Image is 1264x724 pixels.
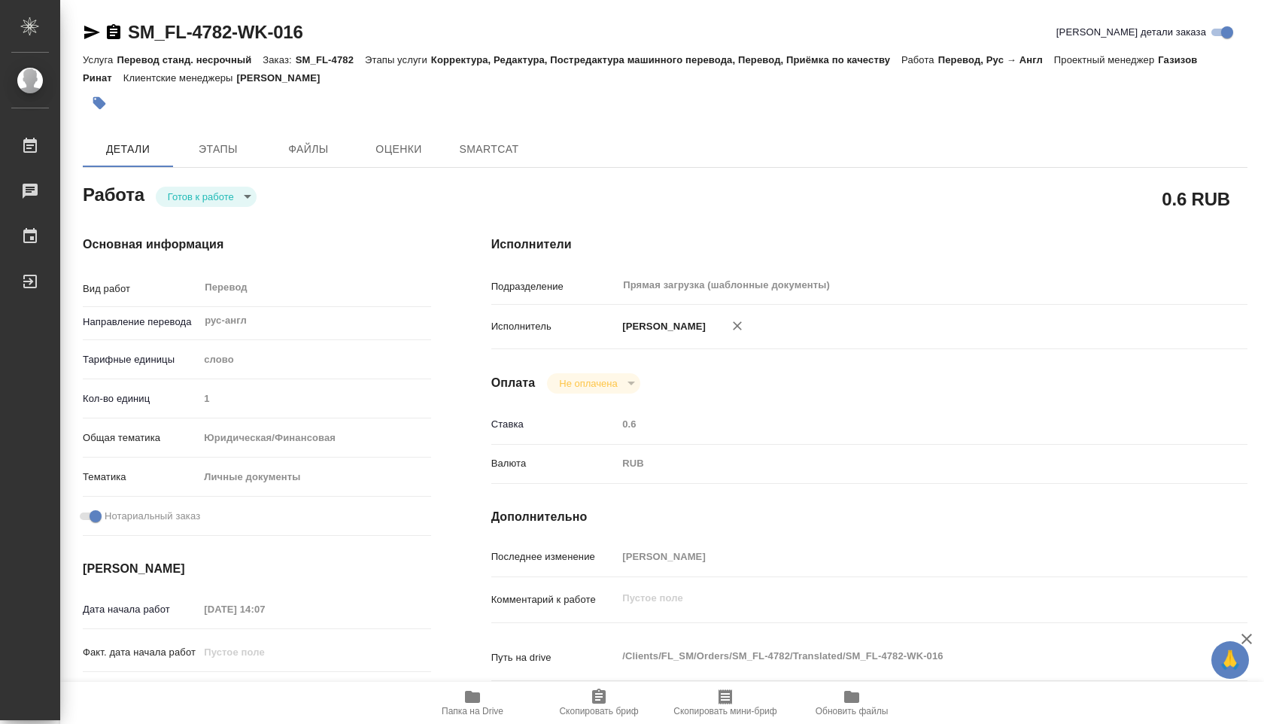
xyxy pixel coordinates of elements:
[559,706,638,716] span: Скопировать бриф
[721,309,754,342] button: Удалить исполнителя
[363,140,435,159] span: Оценки
[83,54,117,65] p: Услуга
[491,508,1247,526] h4: Дополнительно
[263,54,295,65] p: Заказ:
[199,464,430,490] div: Личные документы
[199,680,330,702] input: Пустое поле
[83,352,199,367] p: Тарифные единицы
[491,374,536,392] h4: Оплата
[199,347,430,373] div: слово
[1056,25,1206,40] span: [PERSON_NAME] детали заказа
[617,546,1184,567] input: Пустое поле
[409,682,536,724] button: Папка на Drive
[617,413,1184,435] input: Пустое поле
[83,470,199,485] p: Тематика
[272,140,345,159] span: Файлы
[163,190,239,203] button: Готов к работе
[453,140,525,159] span: SmartCat
[1211,641,1249,679] button: 🙏
[1217,644,1243,676] span: 🙏
[296,54,365,65] p: SM_FL-4782
[199,641,330,663] input: Пустое поле
[128,22,303,42] a: SM_FL-4782-WK-016
[83,645,199,660] p: Факт. дата начала работ
[123,72,237,84] p: Клиентские менеджеры
[92,140,164,159] span: Детали
[1054,54,1158,65] p: Проектный менеджер
[117,54,263,65] p: Перевод станд. несрочный
[491,456,618,471] p: Валюта
[105,509,200,524] span: Нотариальный заказ
[617,643,1184,669] textarea: /Clients/FL_SM/Orders/SM_FL-4782/Translated/SM_FL-4782-WK-016
[83,23,101,41] button: Скопировать ссылку для ЯМессенджера
[662,682,788,724] button: Скопировать мини-бриф
[83,391,199,406] p: Кол-во единиц
[617,319,706,334] p: [PERSON_NAME]
[555,377,621,390] button: Не оплачена
[199,425,430,451] div: Юридическая/Финансовая
[816,706,889,716] span: Обновить файлы
[365,54,431,65] p: Этапы услуги
[673,706,776,716] span: Скопировать мини-бриф
[491,417,618,432] p: Ставка
[536,682,662,724] button: Скопировать бриф
[199,388,430,409] input: Пустое поле
[491,236,1247,254] h4: Исполнители
[83,87,116,120] button: Добавить тэг
[83,281,199,297] p: Вид работ
[83,236,431,254] h4: Основная информация
[182,140,254,159] span: Этапы
[237,72,332,84] p: [PERSON_NAME]
[491,549,618,564] p: Последнее изменение
[1162,186,1230,211] h2: 0.6 RUB
[442,706,503,716] span: Папка на Drive
[901,54,938,65] p: Работа
[788,682,915,724] button: Обновить файлы
[83,560,431,578] h4: [PERSON_NAME]
[83,315,199,330] p: Направление перевода
[938,54,1054,65] p: Перевод, Рус → Англ
[83,430,199,446] p: Общая тематика
[105,23,123,41] button: Скопировать ссылку
[491,592,618,607] p: Комментарий к работе
[491,650,618,665] p: Путь на drive
[83,602,199,617] p: Дата начала работ
[491,319,618,334] p: Исполнитель
[491,279,618,294] p: Подразделение
[199,598,330,620] input: Пустое поле
[431,54,901,65] p: Корректура, Редактура, Постредактура машинного перевода, Перевод, Приёмка по качеству
[156,187,257,207] div: Готов к работе
[83,180,144,207] h2: Работа
[547,373,640,394] div: Готов к работе
[617,451,1184,476] div: RUB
